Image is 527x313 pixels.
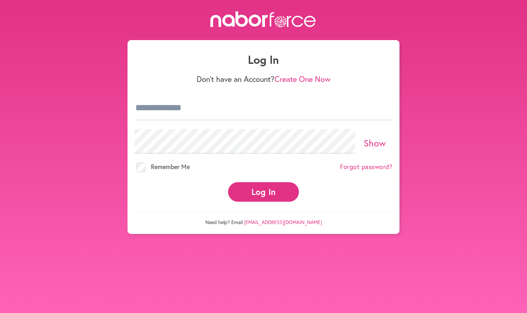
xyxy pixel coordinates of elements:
[135,53,392,66] h1: Log In
[151,162,190,171] span: Remember Me
[135,211,392,225] p: Need help? Email
[274,74,330,84] a: Create One Now
[364,137,386,149] a: Show
[228,182,299,202] button: Log In
[135,74,392,84] p: Don't have an Account?
[244,219,322,225] a: [EMAIL_ADDRESS][DOMAIN_NAME]
[340,163,392,171] a: Forgot password?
